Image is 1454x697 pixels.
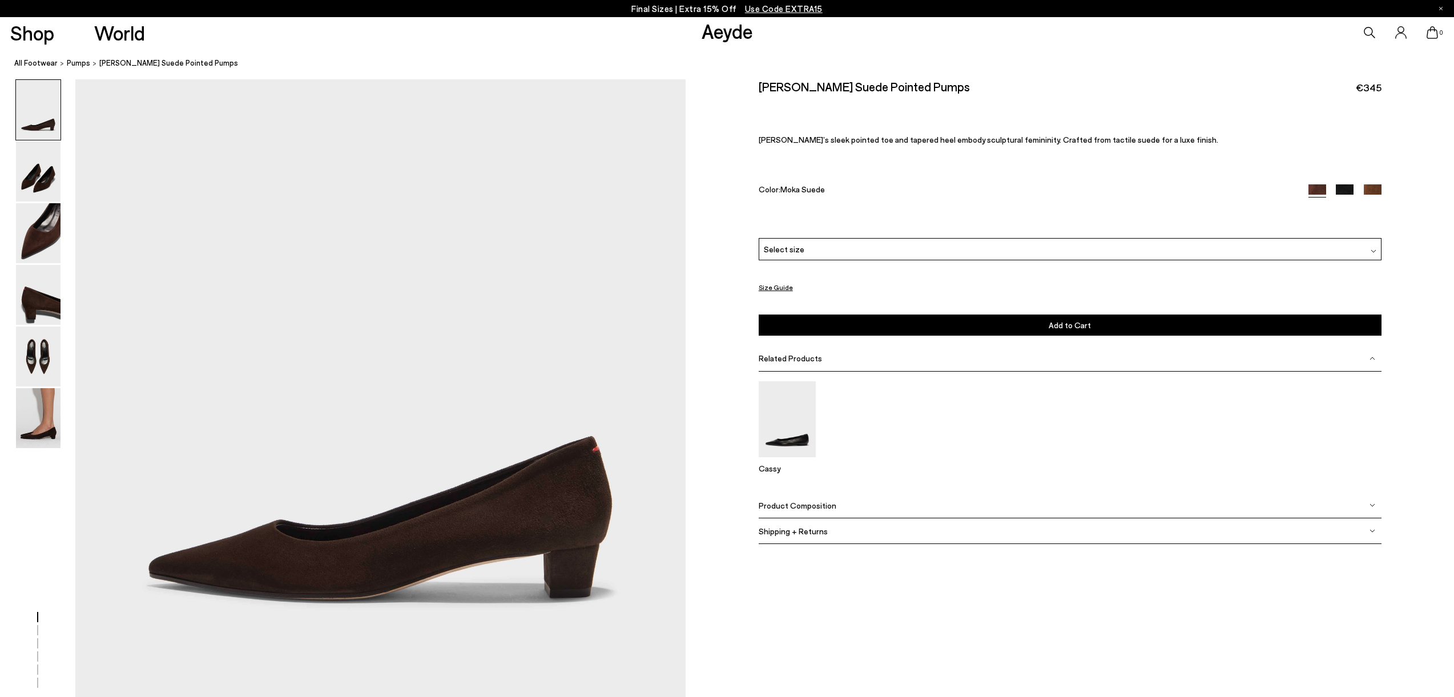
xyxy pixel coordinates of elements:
[1370,503,1375,509] img: svg%3E
[1049,320,1091,330] span: Add to Cart
[764,243,804,255] span: Select size
[16,142,61,202] img: Judi Suede Pointed Pumps - Image 2
[780,185,825,195] span: Moka Suede
[702,19,753,43] a: Aeyde
[99,57,238,69] span: [PERSON_NAME] Suede Pointed Pumps
[16,203,61,263] img: Judi Suede Pointed Pumps - Image 3
[1438,30,1444,36] span: 0
[1370,356,1375,361] img: svg%3E
[1427,26,1438,39] a: 0
[67,57,90,69] a: Pumps
[16,265,61,325] img: Judi Suede Pointed Pumps - Image 4
[759,135,1381,144] p: [PERSON_NAME]’s sleek pointed toe and tapered heel embody sculptural femininity. Crafted from tac...
[759,526,828,536] span: Shipping + Returns
[94,23,145,43] a: World
[759,353,822,363] span: Related Products
[759,315,1381,336] button: Add to Cart
[759,464,816,474] p: Cassy
[759,501,836,510] span: Product Composition
[16,327,61,386] img: Judi Suede Pointed Pumps - Image 5
[759,185,1288,198] div: Color:
[759,450,816,474] a: Cassy Pointed-Toe Flats Cassy
[759,280,793,295] button: Size Guide
[14,57,58,69] a: All Footwear
[759,79,970,94] h2: [PERSON_NAME] Suede Pointed Pumps
[16,388,61,448] img: Judi Suede Pointed Pumps - Image 6
[1371,248,1376,254] img: svg%3E
[16,80,61,140] img: Judi Suede Pointed Pumps - Image 1
[10,23,54,43] a: Shop
[759,381,816,457] img: Cassy Pointed-Toe Flats
[67,58,90,67] span: Pumps
[1356,80,1381,95] span: €345
[1370,529,1375,534] img: svg%3E
[745,3,823,14] span: Navigate to /collections/ss25-final-sizes
[14,48,1454,79] nav: breadcrumb
[631,2,823,16] p: Final Sizes | Extra 15% Off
